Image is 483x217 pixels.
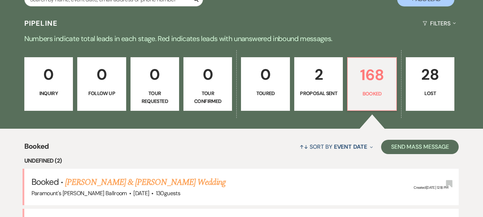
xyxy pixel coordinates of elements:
a: 0Tour Requested [130,57,179,111]
span: Booked [31,176,59,187]
p: 28 [410,63,450,87]
a: 28Lost [406,57,454,111]
p: Tour Confirmed [188,89,227,105]
span: Created: [DATE] 12:18 PM [414,185,448,190]
a: 0Tour Confirmed [183,57,232,111]
span: Booked [24,141,49,156]
a: 168Booked [347,57,396,111]
p: 0 [246,63,285,87]
a: 2Proposal Sent [294,57,343,111]
li: undefined (2) [24,156,459,166]
button: Sort By Event Date [297,137,375,156]
p: Booked [352,90,391,98]
a: 0Toured [241,57,290,111]
a: 0Inquiry [24,57,73,111]
a: 0Follow Up [77,57,126,111]
span: ↑↓ [300,143,308,151]
p: Tour Requested [135,89,174,105]
p: Lost [410,89,450,97]
p: Toured [246,89,285,97]
button: Filters [420,14,459,33]
p: 0 [29,63,68,87]
a: [PERSON_NAME] & [PERSON_NAME] Wedding [65,176,225,189]
p: 2 [299,63,338,87]
span: 130 guests [156,189,180,197]
p: 0 [135,63,174,87]
p: 168 [352,63,391,87]
span: Event Date [334,143,367,151]
p: Follow Up [82,89,121,97]
button: Send Mass Message [381,140,459,154]
p: 0 [82,63,121,87]
p: Proposal Sent [299,89,338,97]
p: 0 [188,63,227,87]
h3: Pipeline [24,18,58,28]
span: [DATE] [133,189,149,197]
span: Paramount's [PERSON_NAME] Ballroom [31,189,127,197]
p: Inquiry [29,89,68,97]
